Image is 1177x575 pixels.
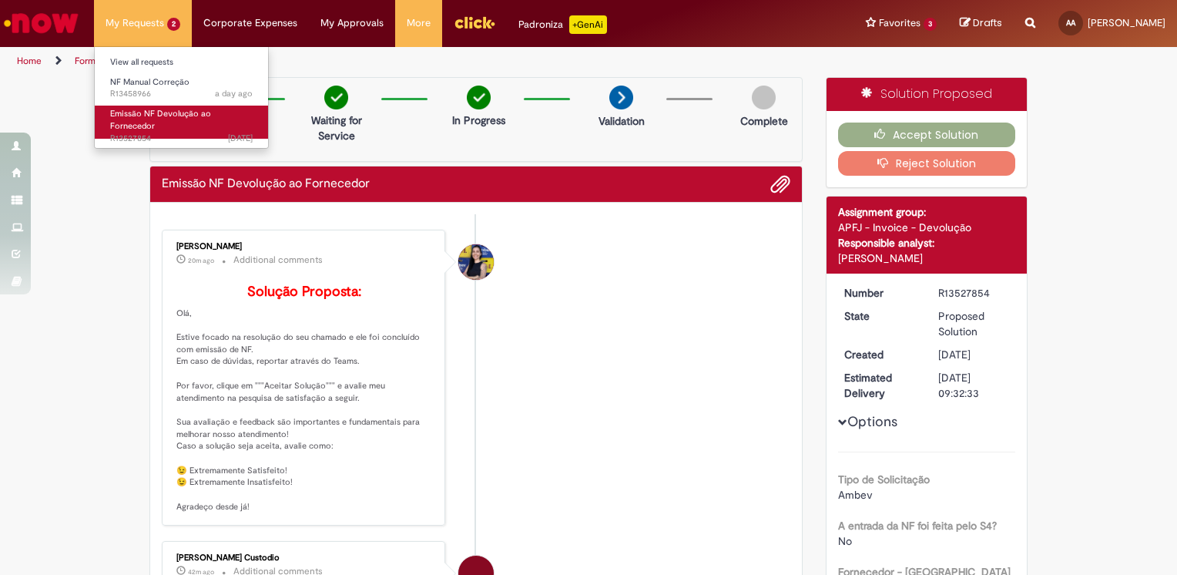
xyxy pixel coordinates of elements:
[838,519,997,533] b: A entrada da NF foi feita pelo S4?
[609,86,633,109] img: arrow-next.png
[938,348,971,361] time: 12/09/2025 14:13:15
[938,347,1010,362] div: 12/09/2025 14:13:15
[233,254,323,267] small: Additional comments
[228,133,253,144] time: 12/09/2025 14:13:17
[973,15,1002,30] span: Drafts
[838,220,1016,235] div: APFJ - Invoice - Devolução
[95,106,268,139] a: Open R13527854 : Emissão NF Devolução ao Fornecedor
[518,15,607,34] div: Padroniza
[467,86,491,109] img: check-circle-green.png
[838,472,930,486] b: Tipo de Solicitação
[75,55,189,67] a: Formulário de Atendimento
[838,151,1016,176] button: Reject Solution
[203,15,297,31] span: Corporate Expenses
[110,133,253,145] span: R13527854
[454,11,495,34] img: click_logo_yellow_360x200.png
[110,76,189,88] span: NF Manual Correção
[752,86,776,109] img: img-circle-grey.png
[838,123,1016,147] button: Accept Solution
[162,177,370,191] h2: Emissão NF Devolução ao Fornecedor Ticket history
[879,15,920,31] span: Favorites
[95,74,268,103] a: Open R13458966 : NF Manual Correção
[938,285,1010,301] div: R13527854
[188,256,214,265] time: 30/09/2025 16:59:11
[324,86,348,109] img: check-circle-green.png
[2,8,81,39] img: ServiceNow
[215,88,253,99] span: a day ago
[938,348,971,361] span: [DATE]
[833,308,927,324] dt: State
[176,242,433,251] div: [PERSON_NAME]
[176,553,433,563] div: [PERSON_NAME] Custodio
[458,244,494,280] div: Melissa Paduani
[407,15,431,31] span: More
[110,108,211,132] span: Emissão NF Devolução ao Fornecedor
[838,251,1016,266] div: [PERSON_NAME]
[833,370,927,401] dt: Estimated Delivery
[320,15,384,31] span: My Approvals
[599,113,645,129] p: Validation
[299,113,374,143] p: Waiting for Service
[17,55,42,67] a: Home
[167,18,180,31] span: 2
[1066,18,1075,28] span: AA
[110,88,253,100] span: R13458966
[176,284,433,513] p: Olá, Estive focado na resolução do seu chamado e ele foi concluído com emissão de NF. Em caso de ...
[924,18,937,31] span: 3
[1088,16,1165,29] span: [PERSON_NAME]
[838,534,852,548] span: No
[838,488,873,502] span: Ambev
[94,46,269,149] ul: My Requests
[833,285,927,301] dt: Number
[740,113,788,129] p: Complete
[938,308,1010,339] div: Proposed Solution
[827,78,1028,111] div: Solution Proposed
[452,113,505,128] p: In Progress
[188,256,214,265] span: 20m ago
[960,16,1002,31] a: Drafts
[95,54,268,71] a: View all requests
[12,47,773,76] ul: Page breadcrumbs
[838,235,1016,251] div: Responsible analyst:
[228,133,253,144] span: [DATE]
[770,174,790,194] button: Add attachments
[838,204,1016,220] div: Assignment group:
[247,283,361,301] b: Solução Proposta:
[106,15,164,31] span: My Requests
[833,347,927,362] dt: Created
[938,370,1010,401] div: [DATE] 09:32:33
[569,15,607,34] p: +GenAi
